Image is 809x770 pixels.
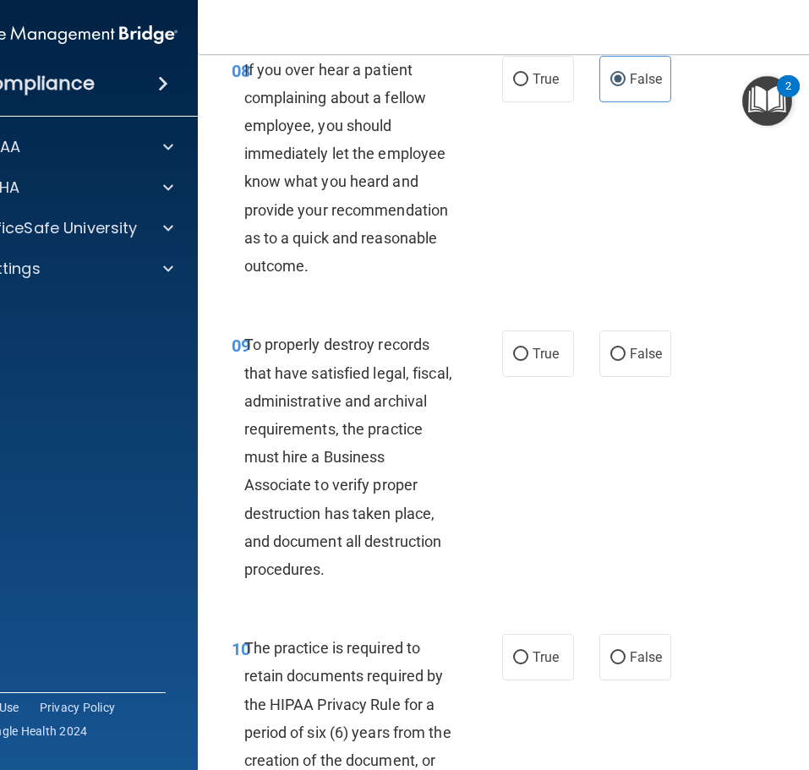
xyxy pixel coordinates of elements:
[40,699,116,716] a: Privacy Policy
[742,76,792,126] button: Open Resource Center, 2 new notifications
[232,639,250,659] span: 10
[232,61,250,81] span: 08
[630,71,663,87] span: False
[610,74,626,86] input: False
[630,346,663,362] span: False
[514,650,789,718] iframe: Drift Widget Chat Controller
[785,86,791,108] div: 2
[610,348,626,361] input: False
[513,74,528,86] input: True
[513,348,528,361] input: True
[513,652,528,664] input: True
[244,336,452,578] span: To properly destroy records that have satisfied legal, fiscal, administrative and archival requir...
[533,346,559,362] span: True
[232,336,250,356] span: 09
[533,71,559,87] span: True
[244,61,449,276] span: If you over hear a patient complaining about a fellow employee, you should immediately let the em...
